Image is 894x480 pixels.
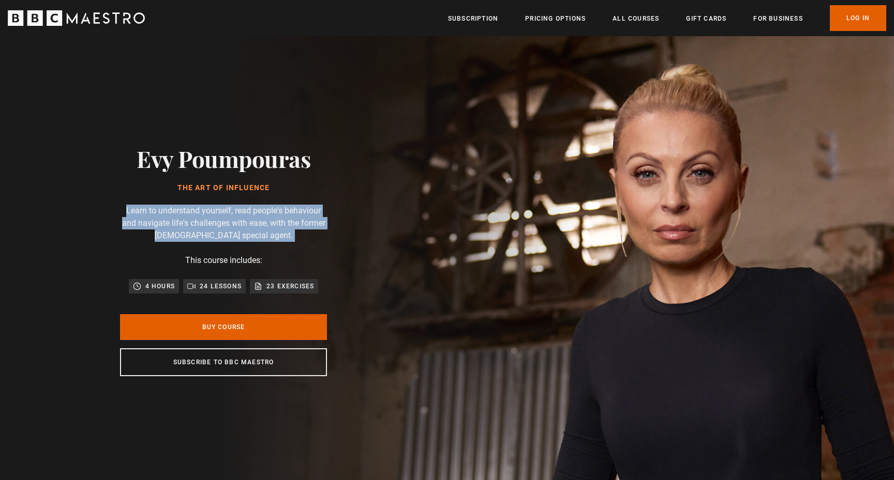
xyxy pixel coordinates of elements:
p: 24 lessons [200,281,242,291]
a: Pricing Options [525,13,586,24]
h1: The Art of Influence [137,184,310,192]
a: Subscription [448,13,498,24]
p: 23 exercises [266,281,314,291]
a: Gift Cards [686,13,726,24]
p: This course includes: [185,254,262,267]
p: Learn to understand yourself, read people's behaviour and navigate life's challenges with ease, w... [120,205,327,242]
nav: Primary [448,5,886,31]
h2: Evy Poumpouras [137,145,310,172]
svg: BBC Maestro [8,10,145,26]
p: 4 hours [145,281,175,291]
a: Subscribe to BBC Maestro [120,348,327,376]
a: Buy Course [120,314,327,340]
a: For business [753,13,802,24]
a: Log In [830,5,886,31]
a: All Courses [613,13,659,24]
